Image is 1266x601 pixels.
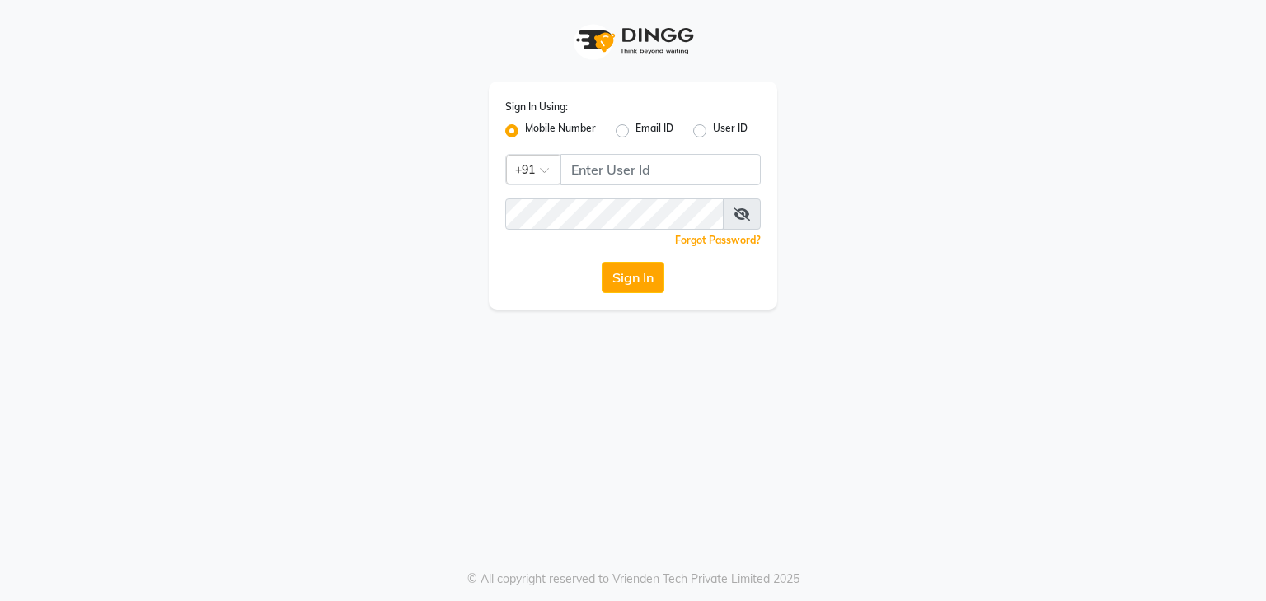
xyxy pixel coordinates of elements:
[675,234,761,246] a: Forgot Password?
[567,16,699,65] img: logo1.svg
[713,121,748,141] label: User ID
[505,198,724,230] input: Username
[560,154,761,185] input: Username
[505,100,568,114] label: Sign In Using:
[602,262,664,293] button: Sign In
[525,121,596,141] label: Mobile Number
[635,121,673,141] label: Email ID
